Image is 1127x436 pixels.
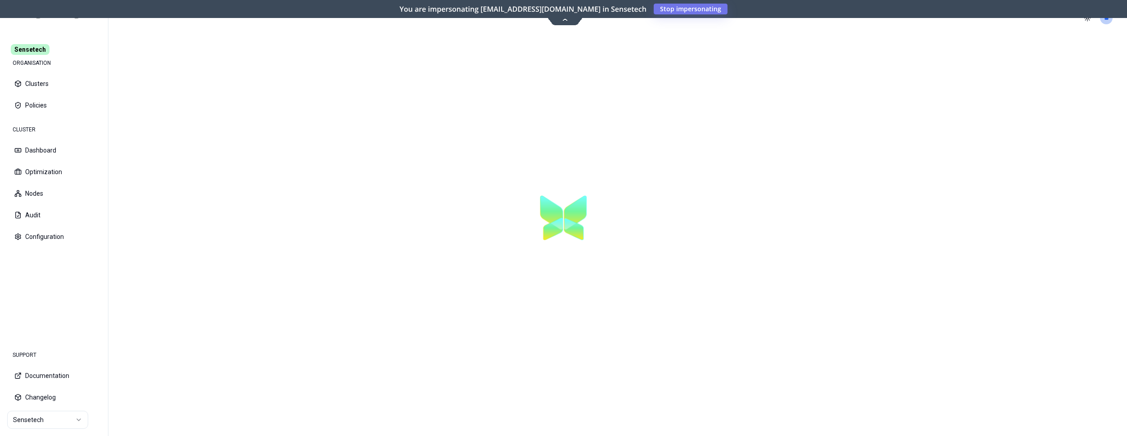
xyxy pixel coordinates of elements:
button: Configuration [7,227,101,247]
div: SUPPORT [7,346,101,364]
div: ORGANISATION [7,54,101,72]
button: Optimization [7,162,101,182]
span: Sensetech [11,44,49,55]
button: Policies [7,95,101,115]
div: CLUSTER [7,121,101,139]
button: Changelog [7,387,101,407]
button: Nodes [7,184,101,203]
button: Documentation [7,366,101,386]
button: Dashboard [7,140,101,160]
button: Audit [7,205,101,225]
button: Clusters [7,74,101,94]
